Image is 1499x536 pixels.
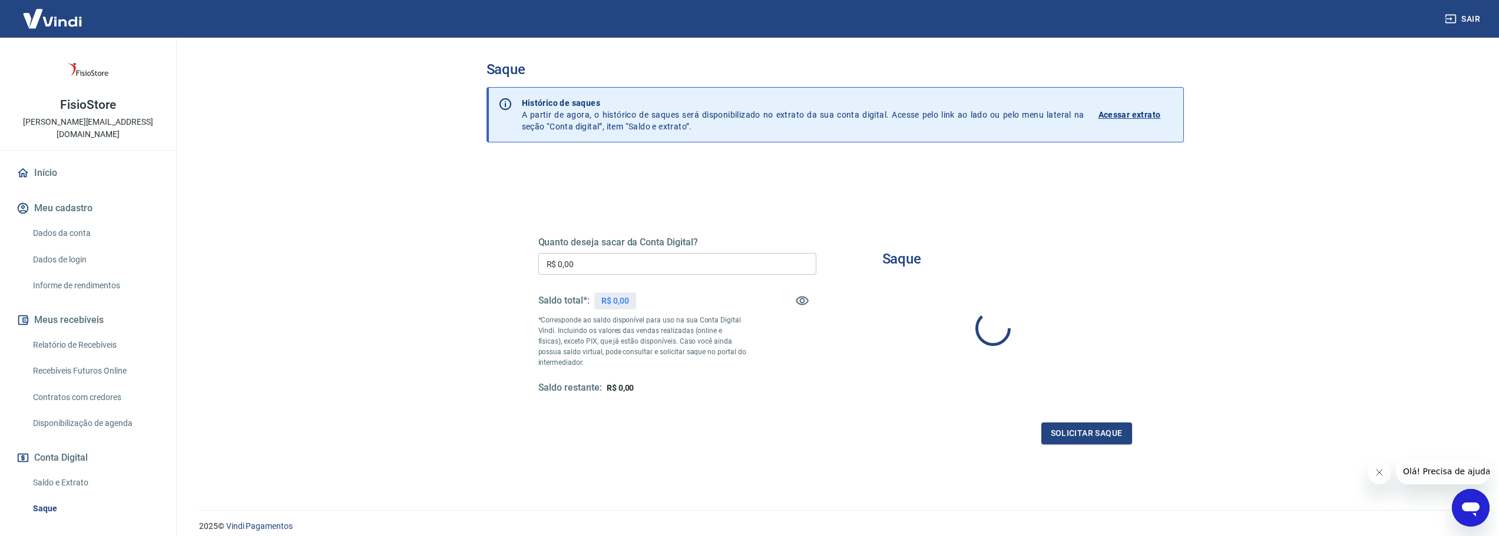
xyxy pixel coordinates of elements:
a: Recebíveis Futuros Online [28,359,162,383]
button: Conta Digital [14,445,162,471]
p: [PERSON_NAME][EMAIL_ADDRESS][DOMAIN_NAME] [9,116,167,141]
a: Disponibilização de agenda [28,411,162,435]
a: Saldo e Extrato [28,471,162,495]
p: *Corresponde ao saldo disponível para uso na sua Conta Digital Vindi. Incluindo os valores das ve... [538,315,747,368]
button: Meu cadastro [14,195,162,221]
a: Início [14,160,162,186]
button: Solicitar saque [1041,422,1132,444]
p: A partir de agora, o histórico de saques será disponibilizado no extrato da sua conta digital. Ac... [522,97,1084,132]
p: 2025 © [199,520,1471,532]
a: Contratos com credores [28,385,162,410]
img: f4093ee0-b948-48fc-8f5f-5be1a5a284df.jpeg [65,47,112,94]
p: Histórico de saques [522,97,1084,109]
p: Acessar extrato [1098,109,1161,121]
h3: Saque [487,61,1184,78]
iframe: Mensagem da empresa [1396,458,1490,484]
p: R$ 0,00 [601,295,629,307]
button: Sair [1442,8,1485,30]
h3: Saque [882,251,922,267]
a: Dados de login [28,248,162,272]
button: Meus recebíveis [14,307,162,333]
a: Acessar extrato [1098,97,1174,132]
span: Olá! Precisa de ajuda? [7,8,99,18]
a: Informe de rendimentos [28,274,162,298]
iframe: Botão para abrir a janela de mensagens [1452,489,1490,527]
a: Relatório de Recebíveis [28,333,162,357]
a: Saque [28,497,162,521]
h5: Saldo restante: [538,382,602,394]
a: Dados da conta [28,221,162,245]
h5: Quanto deseja sacar da Conta Digital? [538,237,816,248]
p: FisioStore [60,99,116,111]
img: Vindi [14,1,91,36]
a: Vindi Pagamentos [226,521,293,531]
iframe: Fechar mensagem [1368,461,1391,484]
h5: Saldo total*: [538,295,590,307]
span: R$ 0,00 [607,383,634,392]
